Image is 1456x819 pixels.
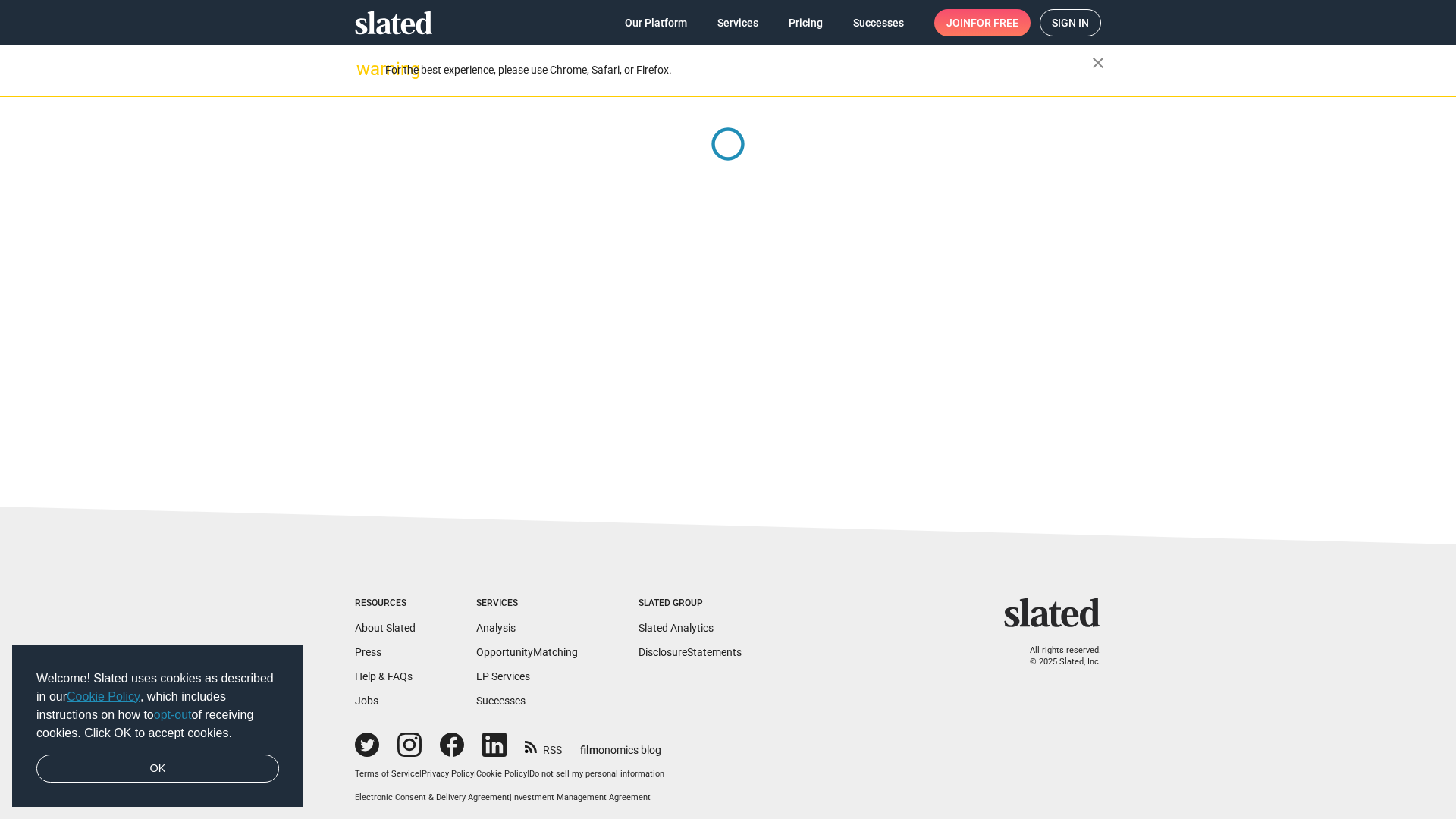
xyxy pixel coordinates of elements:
[639,622,714,634] a: Slated Analytics
[1040,9,1101,36] a: Sign in
[355,622,416,634] a: About Slated
[529,769,664,780] button: Do not sell my personal information
[476,622,516,634] a: Analysis
[625,9,687,36] span: Our Platform
[422,769,474,779] a: Privacy Policy
[527,769,529,779] span: |
[476,769,527,779] a: Cookie Policy
[971,9,1018,36] span: for free
[525,734,562,758] a: RSS
[355,695,378,707] a: Jobs
[36,670,279,742] span: Welcome! Slated uses cookies as described in our , which includes instructions on how to of recei...
[777,9,835,36] a: Pricing
[356,60,375,78] mat-icon: warning
[946,9,1018,36] span: Join
[613,9,699,36] a: Our Platform
[355,769,419,779] a: Terms of Service
[154,708,192,721] a: opt-out
[476,646,578,658] a: OpportunityMatching
[639,598,742,610] div: Slated Group
[355,670,413,682] a: Help & FAQs
[1052,10,1089,36] span: Sign in
[934,9,1031,36] a: Joinfor free
[841,9,916,36] a: Successes
[476,598,578,610] div: Services
[789,9,823,36] span: Pricing
[580,744,598,756] span: film
[476,670,530,682] a: EP Services
[67,690,140,703] a: Cookie Policy
[474,769,476,779] span: |
[510,792,512,802] span: |
[1089,54,1107,72] mat-icon: close
[12,645,303,808] div: cookieconsent
[639,646,742,658] a: DisclosureStatements
[355,792,510,802] a: Electronic Consent & Delivery Agreement
[853,9,904,36] span: Successes
[419,769,422,779] span: |
[717,9,758,36] span: Services
[1014,645,1101,667] p: All rights reserved. © 2025 Slated, Inc.
[476,695,526,707] a: Successes
[580,731,661,758] a: filmonomics blog
[512,792,651,802] a: Investment Management Agreement
[355,598,416,610] div: Resources
[705,9,770,36] a: Services
[385,60,1092,80] div: For the best experience, please use Chrome, Safari, or Firefox.
[355,646,381,658] a: Press
[36,755,279,783] a: dismiss cookie message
